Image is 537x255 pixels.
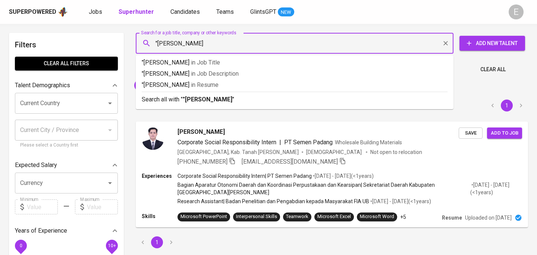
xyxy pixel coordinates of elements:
[142,81,447,89] p: "[PERSON_NAME]
[369,198,431,205] p: • [DATE] - [DATE] ( <1 years )
[178,139,276,146] span: Corporate Social Responsibility Intern
[58,6,68,18] img: app logo
[400,213,406,221] p: +5
[236,213,277,220] div: Interpersonal Skills
[105,178,115,188] button: Open
[335,139,402,145] span: Wholesale Building Materials
[459,127,483,139] button: Save
[142,58,447,67] p: "[PERSON_NAME]
[134,82,221,89] span: [EMAIL_ADDRESS][DOMAIN_NAME]
[15,223,118,238] div: Years of Experience
[142,172,178,180] p: Experiences
[15,226,67,235] p: Years of Experience
[465,214,512,221] p: Uploaded on [DATE]
[15,158,118,173] div: Expected Salary
[191,81,219,88] span: in Resume
[170,8,200,15] span: Candidates
[216,8,234,15] span: Teams
[250,7,294,17] a: GlintsGPT NEW
[136,236,178,248] nav: pagination navigation
[462,129,479,138] span: Save
[440,38,451,48] button: Clear
[119,8,154,15] b: Superhunter
[89,8,102,15] span: Jobs
[15,39,118,51] h6: Filters
[89,7,104,17] a: Jobs
[509,4,524,19] div: E
[191,59,220,66] span: in Job Title
[170,7,201,17] a: Candidates
[360,213,394,220] div: Microsoft Word
[134,79,229,91] div: [EMAIL_ADDRESS][DOMAIN_NAME]
[15,78,118,93] div: Talent Demographics
[178,148,299,156] div: [GEOGRAPHIC_DATA], Kab. Tanah [PERSON_NAME]
[9,6,68,18] a: Superpoweredapp logo
[486,100,528,111] nav: pagination navigation
[27,199,58,214] input: Value
[178,181,470,196] p: Bagian Aparatur Otonomi Daerah dan Koordinasi Perpustakaan dan Kearsipan | Sekretariat Daerah Kab...
[142,212,178,220] p: Skills
[501,100,513,111] button: page 1
[284,139,333,146] span: PT Semen Padang
[191,70,239,77] span: in Job Description
[15,161,57,170] p: Expected Salary
[491,129,518,138] span: Add to job
[142,95,447,104] p: Search all with " "
[15,57,118,70] button: Clear All filters
[142,69,447,78] p: "[PERSON_NAME]
[317,213,351,220] div: Microsoft Excel
[142,127,164,150] img: 49a3a81a7af7c639ec4b853e641350c3.jpg
[136,122,528,227] a: [PERSON_NAME]Corporate Social Responsibility Intern|PT Semen PadangWholesale Building Materials[G...
[119,7,156,17] a: Superhunter
[9,8,56,16] div: Superpowered
[105,98,115,108] button: Open
[279,138,281,147] span: |
[470,181,522,196] p: • [DATE] - [DATE] ( <1 years )
[370,148,422,156] p: Not open to relocation
[278,9,294,16] span: NEW
[178,158,227,165] span: [PHONE_NUMBER]
[151,236,163,248] button: page 1
[180,213,227,220] div: Microsoft PowerPoint
[286,213,308,220] div: Teamwork
[216,7,235,17] a: Teams
[459,36,525,51] button: Add New Talent
[477,63,509,76] button: Clear All
[442,214,462,221] p: Resume
[21,59,112,68] span: Clear All filters
[250,8,276,15] span: GlintsGPT
[465,39,519,48] span: Add New Talent
[183,96,232,103] b: "[PERSON_NAME]
[178,172,312,180] p: Corporate Social Responsibility Intern | PT Semen Padang
[15,81,70,90] p: Talent Demographics
[480,65,506,74] span: Clear All
[20,142,113,149] p: Please select a Country first
[178,127,225,136] span: [PERSON_NAME]
[178,198,369,205] p: Research Assistant | Badan Penelitian dan Pengabdian kepada Masyarakat FIA UB
[242,158,338,165] span: [EMAIL_ADDRESS][DOMAIN_NAME]
[19,243,22,248] span: 0
[312,172,374,180] p: • [DATE] - [DATE] ( <1 years )
[487,127,522,139] button: Add to job
[306,148,363,156] span: [DEMOGRAPHIC_DATA]
[87,199,118,214] input: Value
[108,243,116,248] span: 10+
